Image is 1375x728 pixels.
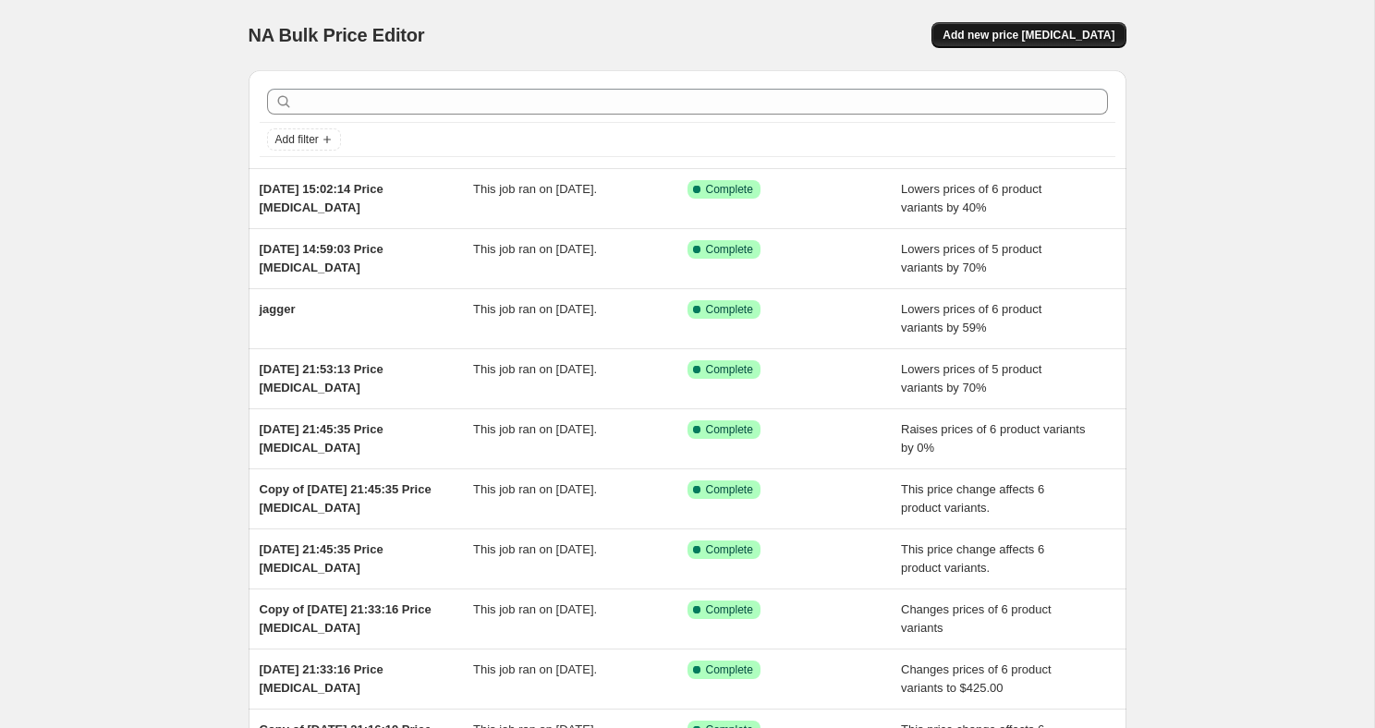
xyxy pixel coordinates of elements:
span: Changes prices of 6 product variants [901,602,1052,635]
span: Raises prices of 6 product variants by 0% [901,422,1085,455]
span: [DATE] 21:33:16 Price [MEDICAL_DATA] [260,662,383,695]
span: Copy of [DATE] 21:33:16 Price [MEDICAL_DATA] [260,602,432,635]
span: jagger [260,302,296,316]
span: Lowers prices of 6 product variants by 40% [901,182,1041,214]
span: Add new price [MEDICAL_DATA] [943,28,1114,42]
span: [DATE] 21:45:35 Price [MEDICAL_DATA] [260,422,383,455]
span: Complete [706,422,753,437]
span: Changes prices of 6 product variants to $425.00 [901,662,1052,695]
span: Complete [706,182,753,197]
span: This price change affects 6 product variants. [901,482,1044,515]
span: Complete [706,662,753,677]
span: This job ran on [DATE]. [473,302,597,316]
span: This job ran on [DATE]. [473,242,597,256]
span: This job ran on [DATE]. [473,362,597,376]
span: Lowers prices of 5 product variants by 70% [901,242,1041,274]
span: Lowers prices of 6 product variants by 59% [901,302,1041,334]
span: This job ran on [DATE]. [473,182,597,196]
span: Add filter [275,132,319,147]
span: [DATE] 21:53:13 Price [MEDICAL_DATA] [260,362,383,394]
span: This job ran on [DATE]. [473,422,597,436]
span: NA Bulk Price Editor [249,25,425,45]
span: Complete [706,542,753,557]
span: This job ran on [DATE]. [473,482,597,496]
span: [DATE] 15:02:14 Price [MEDICAL_DATA] [260,182,383,214]
span: This price change affects 6 product variants. [901,542,1044,575]
span: This job ran on [DATE]. [473,542,597,556]
span: This job ran on [DATE]. [473,602,597,616]
span: Complete [706,242,753,257]
span: Complete [706,362,753,377]
span: Complete [706,482,753,497]
button: Add filter [267,128,341,151]
button: Add new price [MEDICAL_DATA] [931,22,1126,48]
span: Copy of [DATE] 21:45:35 Price [MEDICAL_DATA] [260,482,432,515]
span: Lowers prices of 5 product variants by 70% [901,362,1041,394]
span: Complete [706,302,753,317]
span: This job ran on [DATE]. [473,662,597,676]
span: Complete [706,602,753,617]
span: [DATE] 14:59:03 Price [MEDICAL_DATA] [260,242,383,274]
span: [DATE] 21:45:35 Price [MEDICAL_DATA] [260,542,383,575]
